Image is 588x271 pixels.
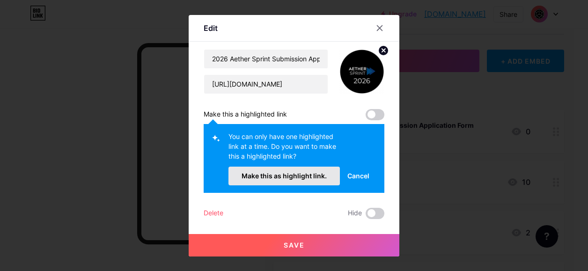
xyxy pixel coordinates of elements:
span: Hide [348,208,362,219]
span: Cancel [347,171,369,181]
img: link_thumbnail [339,49,384,94]
span: Save [284,241,305,249]
button: Cancel [340,167,377,185]
input: URL [204,75,328,94]
input: Title [204,50,328,68]
div: You can only have one highlighted link at a time. Do you want to make this a highlighted link? [228,132,340,167]
div: Edit [204,22,218,34]
button: Save [189,234,399,256]
button: Make this as highlight link. [228,167,340,185]
div: Make this a highlighted link [204,109,287,120]
span: Make this as highlight link. [242,172,327,180]
div: Delete [204,208,223,219]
